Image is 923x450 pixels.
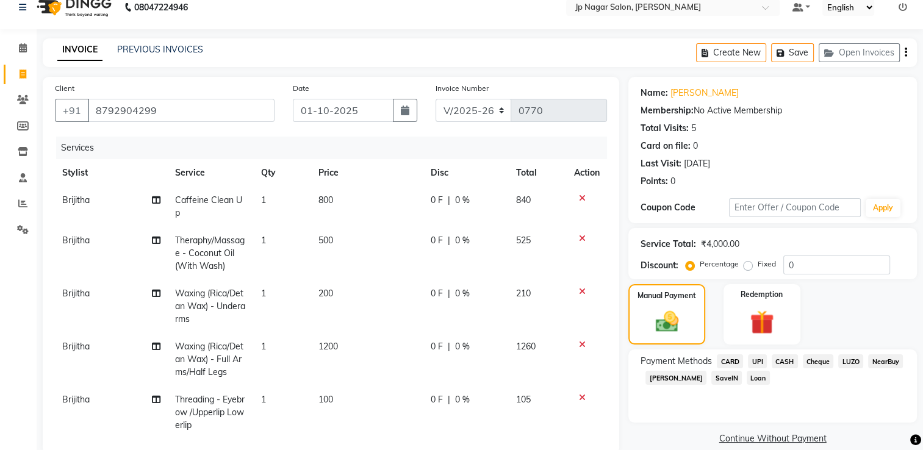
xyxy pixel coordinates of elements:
[431,234,443,247] span: 0 F
[62,394,90,405] span: Brijitha
[55,83,74,94] label: Client
[641,104,694,117] div: Membership:
[448,287,450,300] span: |
[261,341,266,352] span: 1
[261,235,266,246] span: 1
[645,371,706,385] span: [PERSON_NAME]
[803,354,834,368] span: Cheque
[648,309,686,335] img: _cash.svg
[117,44,203,55] a: PREVIOUS INVOICES
[448,234,450,247] span: |
[318,394,333,405] span: 100
[175,288,245,324] span: Waxing (Rica/Detan Wax) - Underarms
[772,354,798,368] span: CASH
[88,99,275,122] input: Search by Name/Mobile/Email/Code
[670,87,739,99] a: [PERSON_NAME]
[641,201,728,214] div: Coupon Code
[261,195,266,205] span: 1
[311,159,423,187] th: Price
[455,340,470,353] span: 0 %
[254,159,311,187] th: Qty
[57,39,102,61] a: INVOICE
[693,140,698,152] div: 0
[516,394,531,405] span: 105
[567,159,607,187] th: Action
[641,87,668,99] div: Name:
[448,194,450,207] span: |
[448,340,450,353] span: |
[516,341,536,352] span: 1260
[641,175,668,188] div: Points:
[641,355,712,368] span: Payment Methods
[175,341,243,377] span: Waxing (Rica/Detan Wax) - Full Arms/Half Legs
[819,43,900,62] button: Open Invoices
[431,340,443,353] span: 0 F
[747,371,770,385] span: Loan
[868,354,903,368] span: NearBuy
[436,83,489,94] label: Invoice Number
[431,393,443,406] span: 0 F
[516,195,531,205] span: 840
[670,175,675,188] div: 0
[509,159,567,187] th: Total
[641,104,905,117] div: No Active Membership
[175,394,245,430] span: Threading - Eyebrow /Upperlip Lowerlip
[684,157,710,170] div: [DATE]
[175,195,242,218] span: Caffeine Clean Up
[56,137,616,159] div: Services
[431,194,443,207] span: 0 F
[631,432,914,445] a: Continue Without Payment
[293,83,309,94] label: Date
[641,157,681,170] div: Last Visit:
[516,288,531,299] span: 210
[55,159,168,187] th: Stylist
[62,341,90,352] span: Brijitha
[691,122,696,135] div: 5
[318,288,333,299] span: 200
[448,393,450,406] span: |
[261,394,266,405] span: 1
[711,371,742,385] span: SaveIN
[717,354,743,368] span: CARD
[175,235,245,271] span: Theraphy/Massage - Coconut Oil (With Wash)
[318,195,333,205] span: 800
[771,43,814,62] button: Save
[838,354,863,368] span: LUZO
[700,259,739,270] label: Percentage
[318,341,338,352] span: 1200
[758,259,776,270] label: Fixed
[696,43,766,62] button: Create New
[516,235,531,246] span: 525
[318,235,333,246] span: 500
[641,140,691,152] div: Card on file:
[866,199,900,217] button: Apply
[455,234,470,247] span: 0 %
[455,194,470,207] span: 0 %
[641,259,678,272] div: Discount:
[741,289,783,300] label: Redemption
[423,159,509,187] th: Disc
[641,122,689,135] div: Total Visits:
[748,354,767,368] span: UPI
[455,393,470,406] span: 0 %
[62,195,90,205] span: Brijitha
[641,238,696,251] div: Service Total:
[637,290,696,301] label: Manual Payment
[62,235,90,246] span: Brijitha
[431,287,443,300] span: 0 F
[729,198,861,217] input: Enter Offer / Coupon Code
[742,307,781,337] img: _gift.svg
[62,288,90,299] span: Brijitha
[455,287,470,300] span: 0 %
[55,99,89,122] button: +91
[168,159,254,187] th: Service
[261,288,266,299] span: 1
[701,238,739,251] div: ₹4,000.00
